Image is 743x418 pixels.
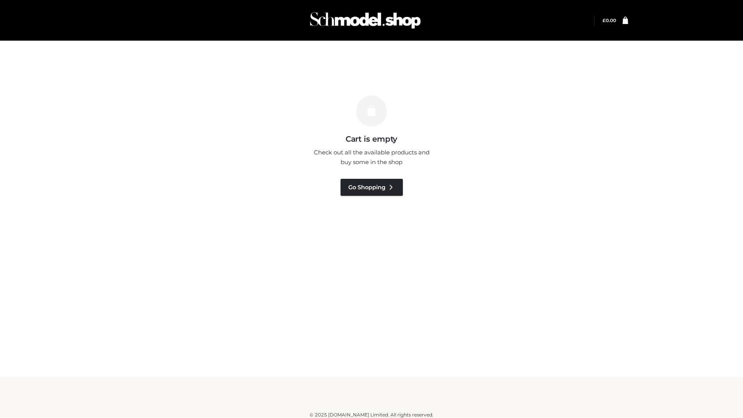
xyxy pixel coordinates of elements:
[341,179,403,196] a: Go Shopping
[132,134,611,144] h3: Cart is empty
[603,17,616,23] bdi: 0.00
[310,147,433,167] p: Check out all the available products and buy some in the shop
[603,17,606,23] span: £
[603,17,616,23] a: £0.00
[307,5,423,36] img: Schmodel Admin 964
